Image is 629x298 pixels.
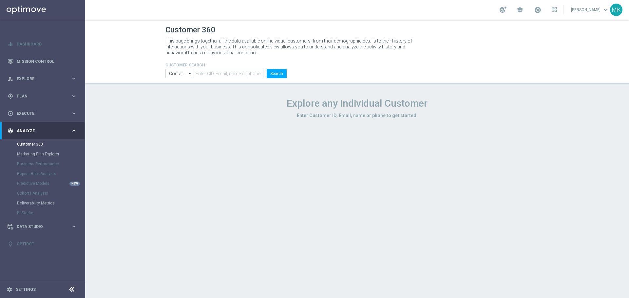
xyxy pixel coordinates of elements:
[69,182,80,186] div: NEW
[165,63,287,67] h4: CUSTOMER SEARCH
[187,69,193,78] i: arrow_drop_down
[194,69,263,78] input: Enter CID, Email, name or phone
[17,188,85,198] div: Cohorts Analysis
[7,128,77,133] button: track_changes Analyze keyboard_arrow_right
[7,94,77,99] button: gps_fixed Plan keyboard_arrow_right
[17,139,85,149] div: Customer 360
[7,42,77,47] button: equalizer Dashboard
[516,6,524,13] span: school
[8,128,71,134] div: Analyze
[17,35,77,53] a: Dashboard
[8,53,77,70] div: Mission Control
[165,25,549,35] h1: Customer 360
[8,235,77,253] div: Optibot
[8,76,13,82] i: person_search
[17,235,77,253] a: Optibot
[17,159,85,169] div: Business Performance
[17,94,71,98] span: Plan
[71,223,77,230] i: keyboard_arrow_right
[71,76,77,82] i: keyboard_arrow_right
[71,93,77,99] i: keyboard_arrow_right
[17,201,68,206] a: Deliverability Metrics
[17,53,77,70] a: Mission Control
[17,198,85,208] div: Deliverability Metrics
[8,111,71,116] div: Execute
[165,38,418,56] p: This page brings together all the data available on individual customers, from their demographic ...
[17,112,71,115] span: Execute
[8,224,71,230] div: Data Studio
[17,225,71,229] span: Data Studio
[165,97,549,109] h1: Explore any Individual Customer
[71,110,77,116] i: keyboard_arrow_right
[7,241,77,247] button: lightbulb Optibot
[8,111,13,116] i: play_circle_outline
[17,208,85,218] div: BI Studio
[17,169,85,179] div: Repeat Rate Analysis
[8,93,71,99] div: Plan
[71,128,77,134] i: keyboard_arrow_right
[8,41,13,47] i: equalizer
[16,288,36,291] a: Settings
[7,59,77,64] button: Mission Control
[8,76,71,82] div: Explore
[17,149,85,159] div: Marketing Plan Explorer
[7,287,12,292] i: settings
[8,128,13,134] i: track_changes
[602,6,609,13] span: keyboard_arrow_down
[17,77,71,81] span: Explore
[8,35,77,53] div: Dashboard
[7,224,77,229] button: Data Studio keyboard_arrow_right
[17,142,68,147] a: Customer 360
[17,151,68,157] a: Marketing Plan Explorer
[570,5,610,15] a: [PERSON_NAME]keyboard_arrow_down
[17,129,71,133] span: Analyze
[165,69,194,78] input: Contains
[7,76,77,81] button: person_search Explore keyboard_arrow_right
[165,113,549,118] h3: Enter Customer ID, Email, name or phone to get started.
[8,241,13,247] i: lightbulb
[17,179,85,188] div: Predictive Models
[267,69,287,78] button: Search
[8,93,13,99] i: gps_fixed
[610,4,622,16] div: MK
[7,111,77,116] button: play_circle_outline Execute keyboard_arrow_right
